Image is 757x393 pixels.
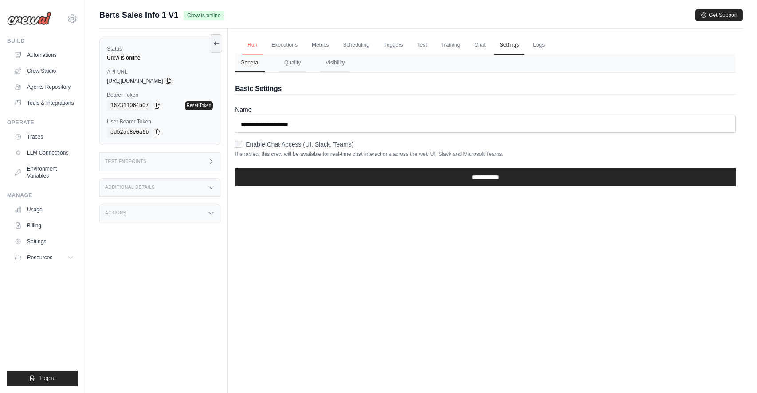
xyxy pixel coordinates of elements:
a: Settings [11,234,78,249]
a: Run [242,36,263,55]
h2: Basic Settings [235,83,736,94]
span: [URL][DOMAIN_NAME] [107,77,163,84]
h3: Actions [105,210,126,216]
img: Logo [7,12,51,25]
button: Resources [11,250,78,265]
button: Visibility [320,54,350,72]
button: Get Support [695,9,743,21]
a: Logs [528,36,550,55]
a: Metrics [306,36,334,55]
a: Settings [494,36,524,55]
code: cdb2ab8e0a6b [107,127,152,138]
span: Berts Sales Info 1 V1 [99,9,178,21]
iframe: Chat Widget [713,350,757,393]
span: Logout [39,375,56,382]
p: If enabled, this crew will be available for real-time chat interactions across the web UI, Slack ... [235,151,736,158]
div: Crew is online [107,54,213,61]
label: Bearer Token [107,91,213,99]
a: Chat [469,36,490,55]
h3: Additional Details [105,185,155,190]
div: Operate [7,119,78,126]
button: General [235,54,265,72]
span: Crew is online [184,11,224,20]
a: Training [436,36,466,55]
h3: Test Endpoints [105,159,147,164]
label: Enable Chat Access (UI, Slack, Teams) [246,140,353,149]
a: Environment Variables [11,162,78,183]
nav: Tabs [235,54,736,72]
a: Scheduling [338,36,375,55]
button: Logout [7,371,78,386]
a: Test [412,36,432,55]
a: Triggers [378,36,408,55]
code: 162311064b07 [107,100,152,111]
span: Resources [27,254,52,261]
a: LLM Connections [11,146,78,160]
a: Tools & Integrations [11,96,78,110]
button: Quality [279,54,306,72]
div: Manage [7,192,78,199]
label: User Bearer Token [107,118,213,125]
a: Reset Token [185,101,213,110]
a: Usage [11,202,78,217]
a: Traces [11,130,78,144]
label: Name [235,105,736,114]
a: Automations [11,48,78,62]
a: Billing [11,218,78,233]
label: Status [107,45,213,52]
label: API URL [107,68,213,75]
a: Agents Repository [11,80,78,94]
div: Build [7,37,78,44]
a: Crew Studio [11,64,78,78]
a: Executions [266,36,303,55]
